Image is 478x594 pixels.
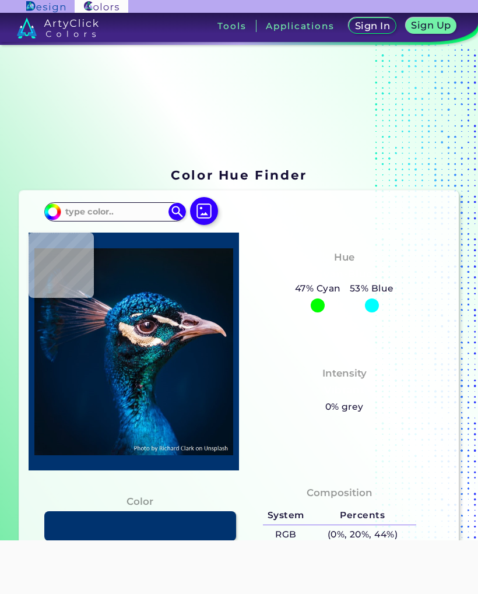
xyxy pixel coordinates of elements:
h5: Sign In [357,22,389,30]
h3: Applications [266,22,334,30]
input: type color.. [61,204,169,220]
h3: Cyan-Blue [311,268,377,282]
img: logo_artyclick_colors_white.svg [17,17,99,38]
h3: Vibrant [319,384,370,398]
img: ArtyClick Design logo [26,1,65,12]
a: Sign In [351,19,394,33]
h5: Percents [308,506,416,525]
h5: Sign Up [413,21,449,30]
img: img_pavlin.jpg [34,238,233,465]
h5: 0% grey [325,399,364,414]
h5: RGB [263,525,308,544]
img: icon search [168,203,186,220]
h4: Color [126,493,153,510]
h1: Color Hue Finder [171,166,307,184]
a: Sign Up [408,19,454,33]
h4: Composition [307,484,372,501]
h5: System [263,506,308,525]
h5: 53% Blue [345,281,398,296]
h4: Intensity [322,365,367,382]
img: icon picture [190,197,218,225]
h3: Tools [217,22,246,30]
iframe: Advertisement [27,540,451,593]
h4: Hue [334,249,354,266]
h5: (0%, 20%, 44%) [308,525,416,544]
h5: 47% Cyan [290,281,345,296]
